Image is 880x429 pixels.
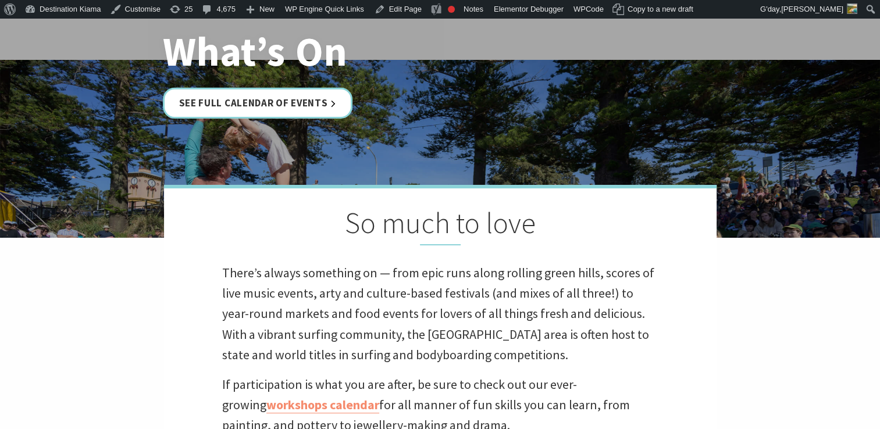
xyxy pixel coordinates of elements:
[163,88,353,119] a: See Full Calendar of Events
[163,29,491,74] h1: What’s On
[781,5,843,13] span: [PERSON_NAME]
[222,206,658,245] h2: So much to love
[266,396,379,413] a: workshops calendar
[448,6,455,13] div: Focus keyphrase not set
[222,263,658,365] p: There’s always something on — from epic runs along rolling green hills, scores of live music even...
